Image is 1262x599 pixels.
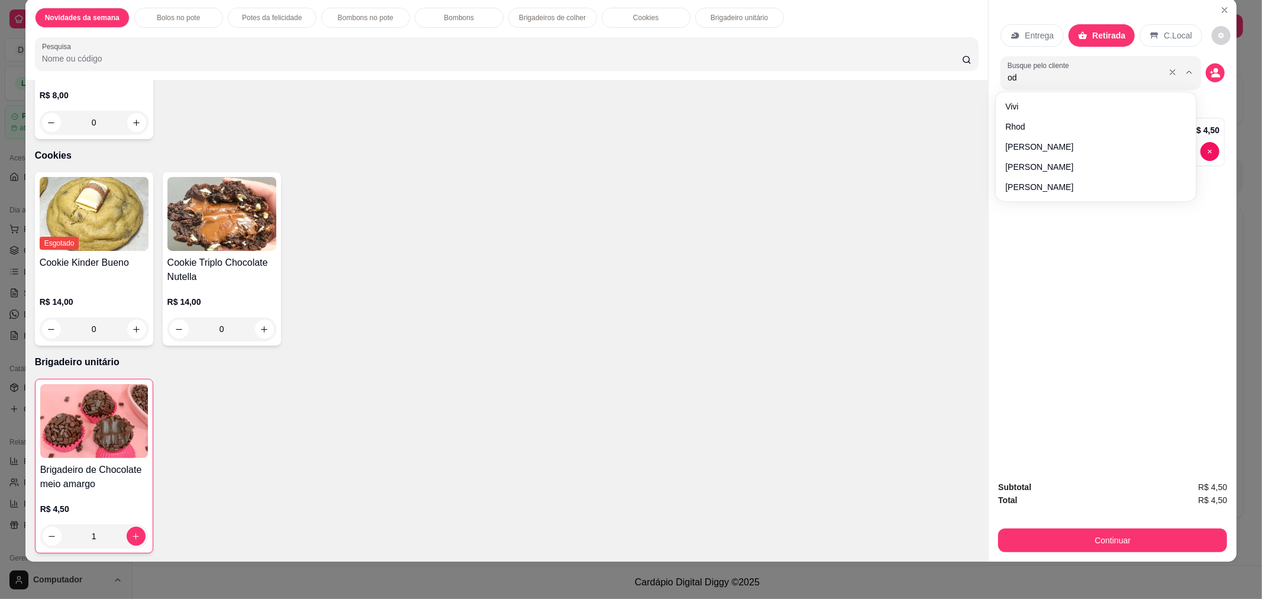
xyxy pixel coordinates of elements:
[40,237,79,250] span: Esgotado
[35,149,979,163] p: Cookies
[42,113,61,132] button: decrease-product-quantity
[255,320,274,339] button: increase-product-quantity
[127,320,146,339] button: increase-product-quantity
[157,13,200,22] p: Bolos no pote
[40,177,149,251] img: product-image
[633,13,659,22] p: Cookies
[35,355,979,369] p: Brigadeiro unitário
[1025,30,1054,41] p: Entrega
[40,463,148,491] h4: Brigadeiro de Chocolate meio amargo
[167,256,276,284] h4: Cookie Triplo Chocolate Nutella
[1005,121,1175,133] span: Rhod
[1200,142,1219,161] button: decrease-product-quantity
[242,13,302,22] p: Potes da felicidade
[711,13,768,22] p: Brigadeiro unitário
[1005,101,1175,112] span: Vivi
[1092,30,1125,41] p: Retirada
[170,320,189,339] button: decrease-product-quantity
[1198,481,1227,494] span: R$ 4,50
[1180,63,1199,82] button: Show suggestions
[40,384,148,458] img: product-image
[1198,494,1227,507] span: R$ 4,50
[338,13,393,22] p: Bombons no pote
[444,13,474,22] p: Bombons
[1008,60,1073,70] label: Busque pelo cliente
[998,482,1031,492] strong: Subtotal
[998,529,1227,552] button: Continuar
[40,89,149,101] p: R$ 8,00
[1005,181,1175,193] span: [PERSON_NAME]
[40,503,148,515] p: R$ 4,50
[42,53,963,65] input: Pesquisa
[127,113,146,132] button: increase-product-quantity
[42,320,61,339] button: decrease-product-quantity
[40,296,149,308] p: R$ 14,00
[167,177,276,251] img: product-image
[40,256,149,270] h4: Cookie Kinder Bueno
[998,495,1017,505] strong: Total
[1008,72,1161,83] input: Busque pelo cliente
[1163,63,1182,82] button: Show suggestions
[1000,97,1192,197] ul: Suggestions
[1212,26,1231,45] button: decrease-product-quantity
[1190,124,1219,136] p: R$ 4,50
[1005,141,1175,153] span: [PERSON_NAME]
[42,41,75,51] label: Pesquisa
[167,296,276,308] p: R$ 14,00
[1164,30,1192,41] p: C.Local
[1215,1,1234,20] button: Close
[127,527,146,546] button: increase-product-quantity
[519,13,586,22] p: Brigadeiros de colher
[1206,63,1225,82] button: decrease-product-quantity
[43,527,62,546] button: decrease-product-quantity
[1005,161,1175,173] span: [PERSON_NAME]
[45,13,120,22] p: Novidades da semana
[998,95,1194,199] div: Suggestions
